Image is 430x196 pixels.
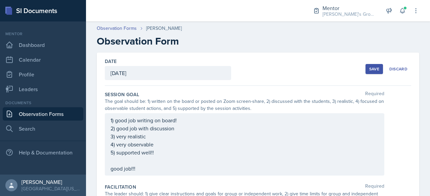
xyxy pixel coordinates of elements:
p: good job!!! [111,165,379,173]
div: Help & Documentation [3,146,83,159]
label: Date [105,58,117,65]
p: 2) good job with discussion [111,124,379,132]
div: [PERSON_NAME] [146,25,182,32]
div: Discard [389,66,407,72]
div: The goal should be: 1) written on the board or posted on Zoom screen-share, 2) discussed with the... [105,98,384,112]
p: 3) very realistic [111,132,379,140]
a: Observation Forms [3,107,83,121]
button: Save [365,64,383,74]
label: Facilitation [105,184,136,190]
a: Dashboard [3,38,83,52]
a: Search [3,122,83,135]
p: 4) very observable [111,140,379,148]
div: [PERSON_NAME] [21,179,81,185]
a: Calendar [3,53,83,66]
span: Required [365,91,384,98]
p: 1) good job writing on board! [111,116,379,124]
div: [PERSON_NAME]'s Groups / Fall 2025 [322,11,376,18]
label: Session Goal [105,91,139,98]
a: Profile [3,68,83,81]
div: Mentor [322,4,376,12]
span: Required [365,184,384,190]
div: Save [369,66,379,72]
div: [GEOGRAPHIC_DATA][US_STATE] in [GEOGRAPHIC_DATA] [21,185,81,192]
div: Mentor [3,31,83,37]
p: 5) supported well!! [111,148,379,156]
button: Discard [386,64,411,74]
div: Documents [3,100,83,106]
a: Observation Forms [97,25,137,32]
a: Leaders [3,82,83,96]
h2: Observation Form [97,35,419,47]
